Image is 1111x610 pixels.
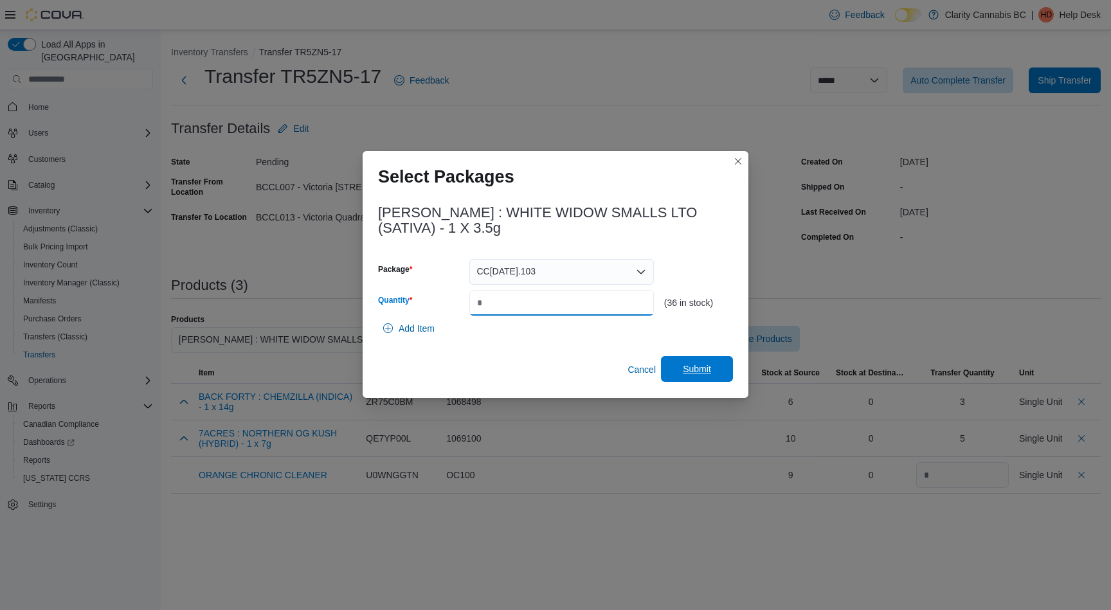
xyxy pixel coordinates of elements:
div: (36 in stock) [664,298,733,308]
span: Cancel [628,363,656,376]
button: Closes this modal window [730,154,746,169]
button: Add Item [378,316,440,341]
span: Add Item [399,322,435,335]
button: Open list of options [636,267,646,277]
span: Submit [683,363,711,375]
button: Submit [661,356,733,382]
h3: [PERSON_NAME] : WHITE WIDOW SMALLS LTO (SATIVA) - 1 X 3.5g [378,205,733,236]
h1: Select Packages [378,166,514,187]
button: Cancel [622,357,661,382]
label: Package [378,264,412,274]
span: CC[DATE].103 [477,264,536,279]
label: Quantity [378,295,412,305]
